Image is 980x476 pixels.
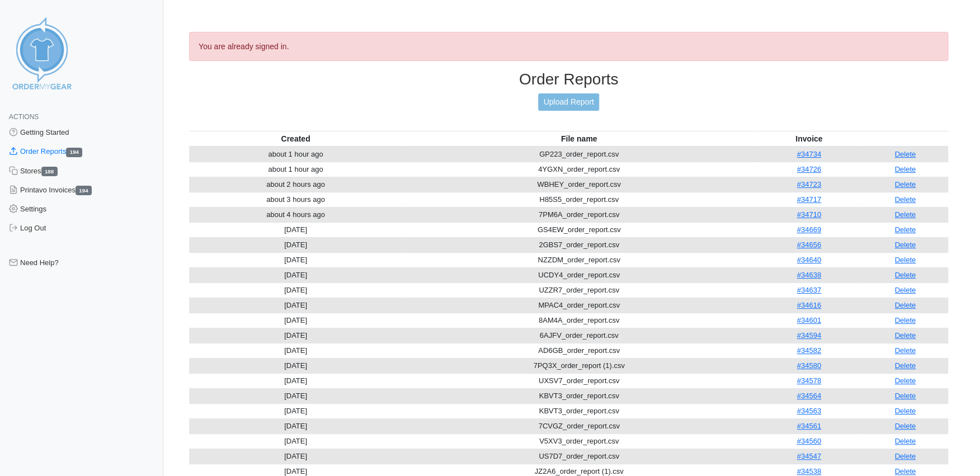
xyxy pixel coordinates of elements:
a: #34638 [797,271,821,279]
td: AD6GB_order_report.csv [402,343,756,358]
td: 2GBS7_order_report.csv [402,237,756,252]
a: #34560 [797,437,821,445]
td: [DATE] [189,313,402,328]
td: GP223_order_report.csv [402,147,756,162]
a: #34582 [797,346,821,355]
span: 194 [76,186,92,195]
td: NZZDM_order_report.csv [402,252,756,267]
td: UXSV7_order_report.csv [402,373,756,388]
td: KBVT3_order_report.csv [402,403,756,418]
td: WBHEY_order_report.csv [402,177,756,192]
td: [DATE] [189,328,402,343]
td: about 3 hours ago [189,192,402,207]
a: #34561 [797,422,821,430]
a: Delete [894,256,916,264]
td: 4YGXN_order_report.csv [402,162,756,177]
td: [DATE] [189,449,402,464]
td: UZZR7_order_report.csv [402,282,756,298]
a: #34640 [797,256,821,264]
td: [DATE] [189,433,402,449]
a: Delete [894,316,916,324]
a: Delete [894,271,916,279]
a: #34578 [797,376,821,385]
a: Delete [894,165,916,173]
td: MPAC4_order_report.csv [402,298,756,313]
td: about 2 hours ago [189,177,402,192]
a: #34723 [797,180,821,188]
a: #34637 [797,286,821,294]
td: [DATE] [189,418,402,433]
td: 7PQ3X_order_report (1).csv [402,358,756,373]
a: Delete [894,361,916,370]
span: 194 [66,148,82,157]
a: #34547 [797,452,821,460]
td: [DATE] [189,298,402,313]
a: #34580 [797,361,821,370]
a: #34594 [797,331,821,340]
a: Delete [894,210,916,219]
a: Delete [894,241,916,249]
a: Delete [894,467,916,475]
a: #34616 [797,301,821,309]
td: [DATE] [189,267,402,282]
a: Delete [894,452,916,460]
div: You are already signed in. [189,32,948,61]
td: V5XV3_order_report.csv [402,433,756,449]
h3: Order Reports [189,70,948,89]
a: Delete [894,437,916,445]
td: 7PM6A_order_report.csv [402,207,756,222]
a: #34710 [797,210,821,219]
span: 188 [41,167,58,176]
th: Invoice [756,131,862,147]
a: Delete [894,392,916,400]
a: #34656 [797,241,821,249]
td: [DATE] [189,388,402,403]
a: Delete [894,422,916,430]
a: #34564 [797,392,821,400]
td: US7D7_order_report.csv [402,449,756,464]
td: [DATE] [189,358,402,373]
a: Delete [894,225,916,234]
th: File name [402,131,756,147]
td: KBVT3_order_report.csv [402,388,756,403]
td: [DATE] [189,222,402,237]
td: about 1 hour ago [189,162,402,177]
td: [DATE] [189,343,402,358]
td: about 1 hour ago [189,147,402,162]
td: [DATE] [189,282,402,298]
a: Delete [894,331,916,340]
th: Created [189,131,402,147]
td: H85S5_order_report.csv [402,192,756,207]
a: Delete [894,286,916,294]
td: UCDY4_order_report.csv [402,267,756,282]
a: #34717 [797,195,821,204]
td: [DATE] [189,403,402,418]
a: Delete [894,150,916,158]
span: Actions [9,113,39,121]
td: GS4EW_order_report.csv [402,222,756,237]
a: Delete [894,301,916,309]
a: Delete [894,180,916,188]
a: Delete [894,376,916,385]
a: #34734 [797,150,821,158]
td: 8AM4A_order_report.csv [402,313,756,328]
td: about 4 hours ago [189,207,402,222]
a: #34726 [797,165,821,173]
td: [DATE] [189,252,402,267]
a: #34601 [797,316,821,324]
a: Upload Report [538,93,599,111]
a: Delete [894,407,916,415]
td: 7CVGZ_order_report.csv [402,418,756,433]
a: Delete [894,346,916,355]
a: Delete [894,195,916,204]
a: #34669 [797,225,821,234]
td: [DATE] [189,237,402,252]
a: #34563 [797,407,821,415]
a: #34538 [797,467,821,475]
td: [DATE] [189,373,402,388]
td: 6AJFV_order_report.csv [402,328,756,343]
